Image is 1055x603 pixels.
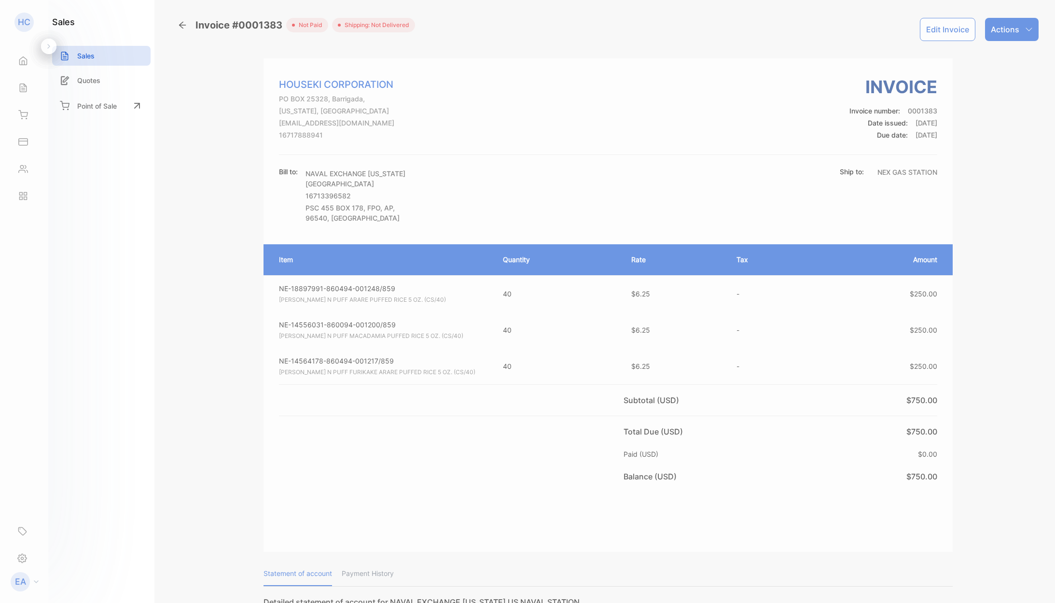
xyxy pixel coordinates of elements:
span: $6.25 [631,290,650,298]
a: Quotes [52,70,151,90]
a: Point of Sale [52,95,151,116]
p: Sales [77,51,95,61]
span: NEX GAS STATION [877,168,937,176]
span: $250.00 [910,362,937,370]
p: Statement of account [264,561,332,586]
p: [PERSON_NAME] N PUFF FURIKAKE ARARE PUFFED RICE 5 OZ. (CS/40) [279,368,486,377]
span: $750.00 [906,472,937,481]
p: PO BOX 25328, Barrigada, [279,94,394,104]
p: Actions [991,24,1019,35]
p: Tax [736,254,803,265]
p: Total Due (USD) [624,426,687,437]
span: not paid [295,21,322,29]
p: 16717888941 [279,130,394,140]
h1: sales [52,15,75,28]
p: Ship to: [840,167,864,177]
button: Actions [985,18,1039,41]
p: Quantity [503,254,612,265]
p: - [736,361,803,371]
p: 40 [503,289,612,299]
a: Sales [52,46,151,66]
span: , FPO, AP [363,204,393,212]
p: EA [15,575,26,588]
span: $750.00 [906,427,937,436]
p: [PERSON_NAME] N PUFF ARARE PUFFED RICE 5 OZ. (CS/40) [279,295,486,304]
span: Due date: [877,131,908,139]
span: 0001383 [908,107,937,115]
p: Bill to: [279,167,298,177]
span: Shipping: Not Delivered [341,21,409,29]
p: [US_STATE], [GEOGRAPHIC_DATA] [279,106,394,116]
span: Date issued: [868,119,908,127]
p: 40 [503,361,612,371]
p: NE-14564178-860494-001217/859 [279,356,486,366]
p: Subtotal (USD) [624,394,683,406]
p: HC [18,16,30,28]
span: $0.00 [918,450,937,458]
p: Item [279,254,484,265]
p: - [736,325,803,335]
p: [EMAIL_ADDRESS][DOMAIN_NAME] [279,118,394,128]
p: NE-18897991-860494-001248/859 [279,283,486,294]
p: Balance (USD) [624,471,680,482]
p: Quotes [77,75,100,85]
p: Paid (USD) [624,449,662,459]
span: $250.00 [910,290,937,298]
span: [DATE] [916,131,937,139]
span: , [GEOGRAPHIC_DATA] [327,214,400,222]
p: - [736,289,803,299]
h3: Invoice [849,74,937,100]
p: NAVAL EXCHANGE [US_STATE][GEOGRAPHIC_DATA] [305,168,416,189]
span: PSC 455 BOX 178 [305,204,363,212]
p: 16713396582 [305,191,416,201]
p: Point of Sale [77,101,117,111]
button: Edit Invoice [920,18,975,41]
p: [PERSON_NAME] N PUFF MACADAMIA PUFFED RICE 5 OZ. (CS/40) [279,332,486,340]
p: 40 [503,325,612,335]
p: Rate [631,254,718,265]
span: Invoice number: [849,107,900,115]
span: $750.00 [906,395,937,405]
span: [DATE] [916,119,937,127]
span: $6.25 [631,326,650,334]
span: $250.00 [910,326,937,334]
p: Payment History [342,561,394,586]
span: Invoice #0001383 [195,18,286,32]
span: $6.25 [631,362,650,370]
p: NE-14556031-860094-001200/859 [279,320,486,330]
p: Amount [822,254,937,265]
p: HOUSEKI CORPORATION [279,77,394,92]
